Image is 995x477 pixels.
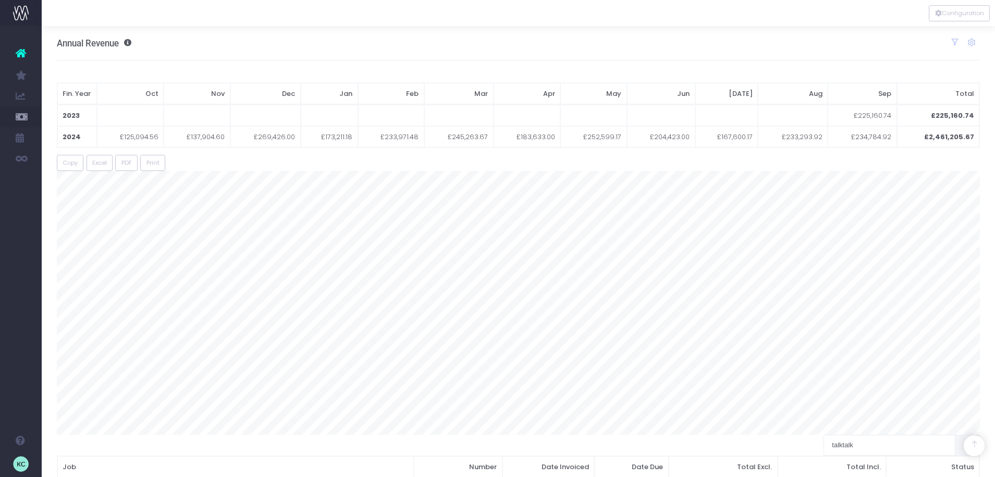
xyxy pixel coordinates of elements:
th: Apr: activate to sort column ascending [494,83,561,105]
td: 2024 [57,126,97,148]
span: £204,423.00 [650,132,690,142]
th: Oct: activate to sort column ascending [97,83,164,105]
th: Feb: activate to sort column ascending [358,83,424,105]
th: May: activate to sort column ascending [560,83,627,105]
span: £269,426.00 [254,132,295,142]
span: £173,211.18 [321,132,352,142]
button: Copy [57,155,84,171]
span: £125,094.56 [120,132,158,142]
th: Jun: activate to sort column ascending [627,83,695,105]
span: £183,633.00 [517,132,555,142]
span: £234,784.92 [851,132,891,142]
button: Excel [87,155,113,171]
button: Print [140,155,165,171]
span: £137,904.60 [187,132,225,142]
button: PDF [115,155,138,171]
button: Configuration [929,5,990,21]
th: Aug: activate to sort column ascending [758,83,828,105]
th: Jan: activate to sort column ascending [301,83,358,105]
th: Jul: activate to sort column ascending [695,83,758,105]
input: Search... [824,435,955,456]
span: Copy [63,158,78,167]
span: £233,971.48 [380,132,419,142]
th: Dec: activate to sort column ascending [230,83,301,105]
th: Sep: activate to sort column ascending [828,83,897,105]
img: images/default_profile_image.png [13,456,29,472]
th: Total: activate to sort column ascending [897,83,979,105]
td: £225,160.74 [897,105,979,126]
span: Print [146,158,159,167]
span: Annual Revenue [57,38,119,48]
span: £167,600.17 [717,132,753,142]
th: Mar: activate to sort column ascending [424,83,494,105]
span: £245,263.67 [448,132,488,142]
th: Nov: activate to sort column ascending [164,83,230,105]
td: 2023 [57,105,97,126]
div: Vertical button group [929,5,990,21]
span: Excel [92,158,107,167]
span: PDF [121,158,132,167]
span: £233,293.92 [782,132,822,142]
span: £225,160.74 [854,111,891,121]
td: £2,461,205.67 [897,126,979,148]
th: Fin. Year: activate to sort column descending [57,83,97,105]
span: £252,599.17 [583,132,621,142]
